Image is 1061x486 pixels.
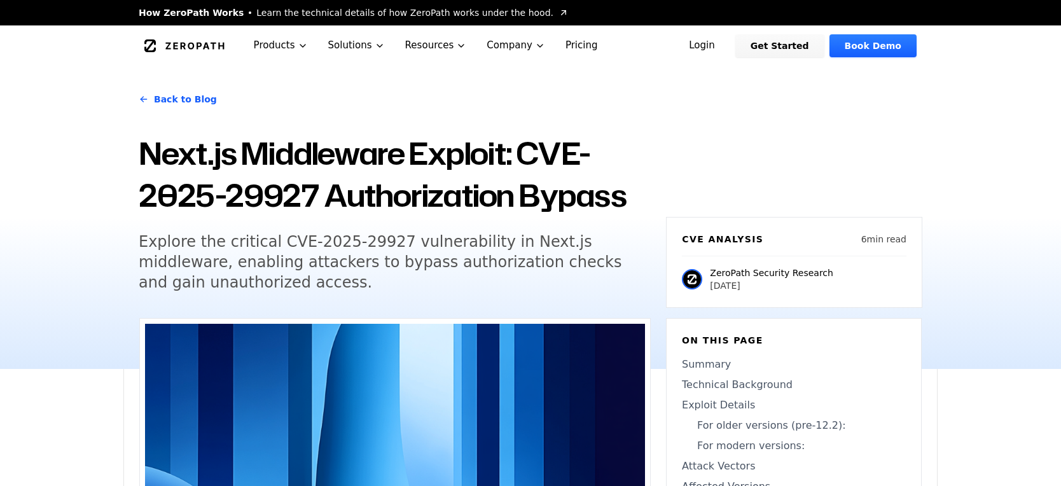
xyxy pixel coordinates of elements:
button: Products [244,25,318,66]
h1: Next.js Middleware Exploit: CVE-2025-29927 Authorization Bypass [139,132,651,216]
a: Pricing [555,25,608,66]
span: How ZeroPath Works [139,6,244,19]
a: Exploit Details [682,398,906,413]
p: [DATE] [710,279,833,292]
p: ZeroPath Security Research [710,267,833,279]
a: Get Started [735,34,824,57]
a: For modern versions: [682,438,906,454]
p: 6 min read [861,233,906,246]
h6: On this page [682,334,906,347]
img: ZeroPath Security Research [682,269,702,289]
a: Back to Blog [139,81,217,117]
a: Login [674,34,730,57]
a: For older versions (pre-12.2): [682,418,906,433]
span: Learn the technical details of how ZeroPath works under the hood. [256,6,553,19]
a: Book Demo [829,34,917,57]
button: Solutions [318,25,395,66]
a: Attack Vectors [682,459,906,474]
a: How ZeroPath WorksLearn the technical details of how ZeroPath works under the hood. [139,6,569,19]
button: Resources [395,25,477,66]
h6: CVE Analysis [682,233,763,246]
a: Technical Background [682,377,906,392]
button: Company [476,25,555,66]
h5: Explore the critical CVE-2025-29927 vulnerability in Next.js middleware, enabling attackers to by... [139,232,627,293]
a: Summary [682,357,906,372]
nav: Global [123,25,938,66]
